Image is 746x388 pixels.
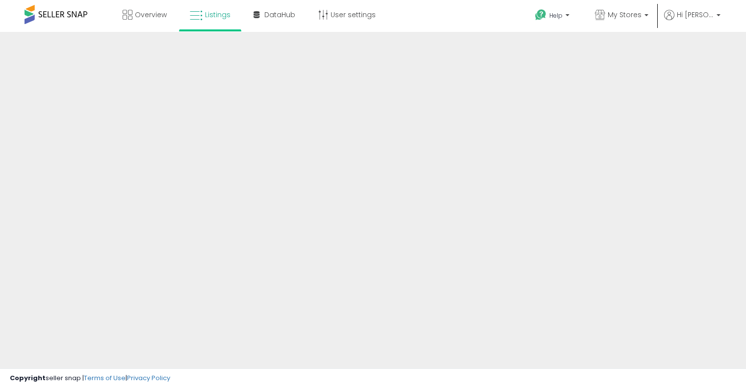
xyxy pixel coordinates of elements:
a: Hi [PERSON_NAME] [664,10,720,32]
span: Listings [205,10,231,20]
a: Privacy Policy [127,373,170,383]
a: Terms of Use [84,373,126,383]
span: My Stores [608,10,642,20]
a: Help [527,1,579,32]
strong: Copyright [10,373,46,383]
i: Get Help [535,9,547,21]
span: Overview [135,10,167,20]
span: Hi [PERSON_NAME] [677,10,714,20]
span: DataHub [264,10,295,20]
span: Help [549,11,563,20]
div: seller snap | | [10,374,170,383]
